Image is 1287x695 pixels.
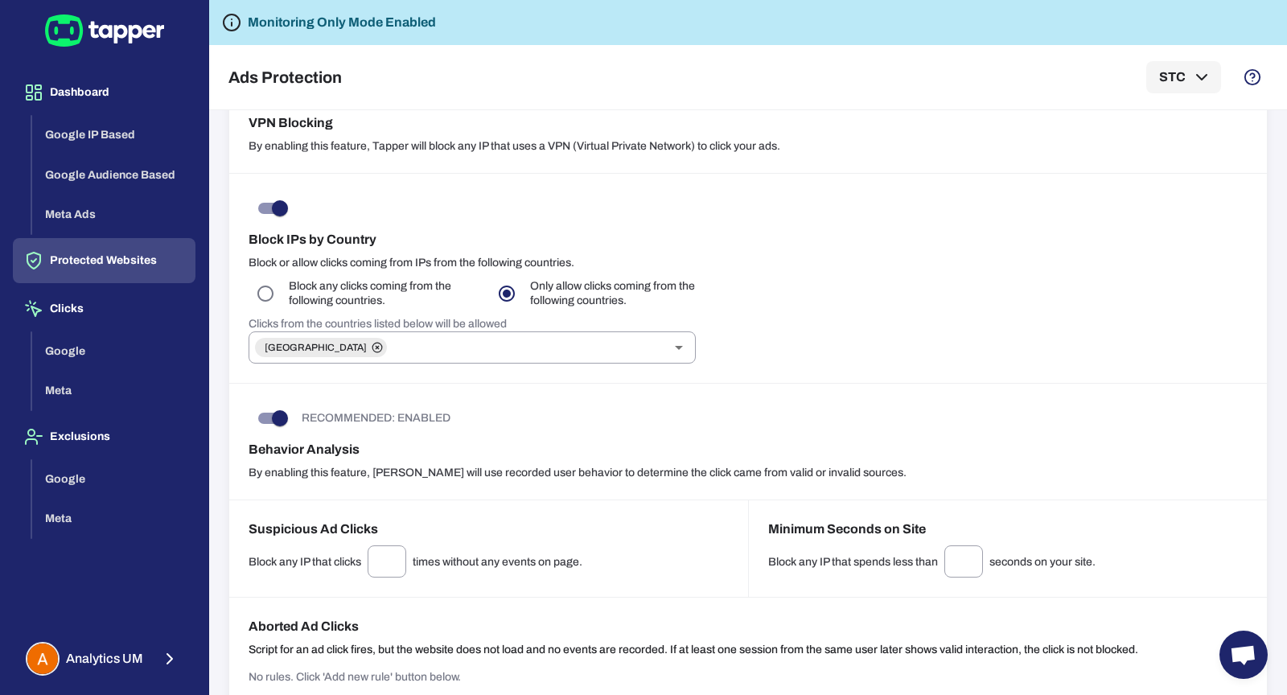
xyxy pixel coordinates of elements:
[302,411,450,426] p: RECOMMENDED: ENABLED
[1146,61,1221,93] button: STC
[32,207,195,220] a: Meta Ads
[13,84,195,98] a: Dashboard
[249,139,1248,154] p: By enabling this feature, Tapper will block any IP that uses a VPN (Virtual Private Network) to c...
[249,230,1248,249] h6: Block IPs by Country
[13,414,195,459] button: Exclusions
[13,70,195,115] button: Dashboard
[668,336,690,359] button: Open
[1219,631,1268,679] div: Open chat
[255,341,376,354] span: [GEOGRAPHIC_DATA]
[13,286,195,331] button: Clicks
[13,429,195,442] a: Exclusions
[249,617,1138,636] h6: Aborted Ad Clicks
[32,155,195,195] button: Google Audience Based
[249,113,1248,133] h6: VPN Blocking
[32,511,195,524] a: Meta
[228,68,342,87] h5: Ads Protection
[13,301,195,315] a: Clicks
[32,115,195,155] button: Google IP Based
[32,343,195,356] a: Google
[249,520,729,539] h6: Suspicious Ad Clicks
[249,317,696,331] h6: Clicks from the countries listed below will be allowed
[32,331,195,372] button: Google
[66,651,143,667] span: Analytics UM
[27,644,58,674] img: Analytics UM
[768,520,1248,539] h6: Minimum Seconds on Site
[32,499,195,539] button: Meta
[222,13,241,32] svg: Tapper is not blocking any fraudulent activity for this domain
[32,383,195,397] a: Meta
[32,471,195,484] a: Google
[32,371,195,411] button: Meta
[248,13,436,32] h6: Monitoring Only Mode Enabled
[255,338,387,357] div: [GEOGRAPHIC_DATA]
[249,643,1138,657] p: Script for an ad click fires, but the website does not load and no events are recorded. If at lea...
[249,545,729,578] div: Block any IP that clicks times without any events on page.
[13,635,195,682] button: Analytics UMAnalytics UM
[249,256,1248,270] p: Block or allow clicks coming from IPs from the following countries.
[32,167,195,180] a: Google Audience Based
[768,545,1248,578] div: Block any IP that spends less than seconds on your site.
[249,440,1248,459] h6: Behavior Analysis
[32,127,195,141] a: Google IP Based
[32,195,195,235] button: Meta Ads
[289,279,477,308] p: Block any clicks coming from the following countries.
[530,279,718,308] p: Only allow clicks coming from the following countries.
[13,253,195,266] a: Protected Websites
[249,466,1248,480] p: By enabling this feature, [PERSON_NAME] will use recorded user behavior to determine the click ca...
[249,670,461,685] p: No rules. Click 'Add new rule' button below.
[32,459,195,500] button: Google
[13,238,195,283] button: Protected Websites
